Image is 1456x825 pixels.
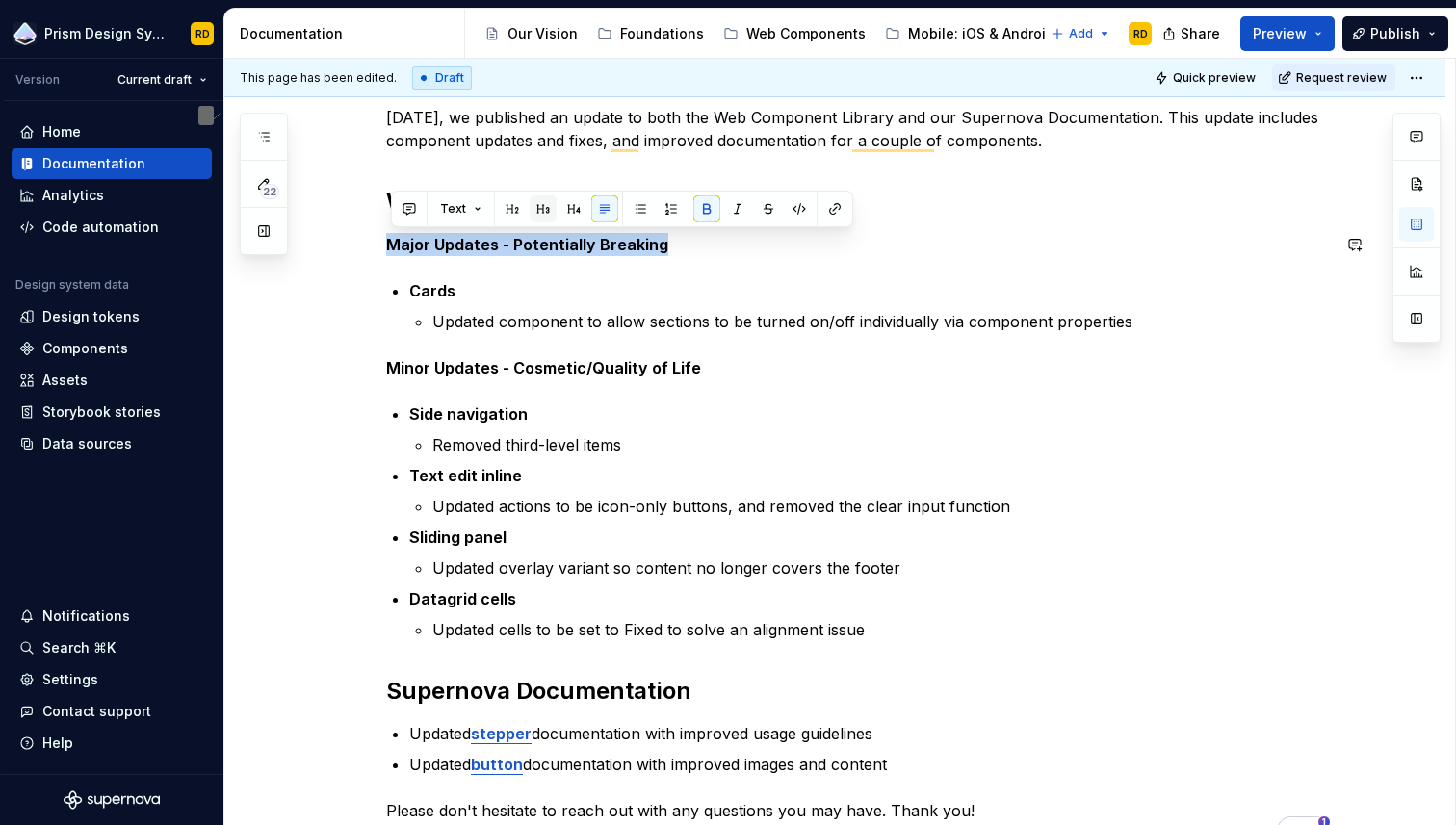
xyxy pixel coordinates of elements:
[64,790,160,810] svg: Supernova Logo
[477,18,585,49] a: Our Vision
[42,122,81,142] div: Home
[715,18,873,49] a: Web Components
[1240,16,1335,51] button: Preview
[4,13,220,54] button: Prism Design SystemRD
[195,26,210,41] div: RD
[42,154,145,173] div: Documentation
[477,14,1041,53] div: Page tree
[42,402,161,422] div: Storybook stories
[386,235,668,254] strong: Major Updates - Potentially Breaking
[117,72,192,88] span: Current draft
[589,18,712,49] a: Foundations
[42,186,104,205] div: Analytics
[12,148,212,179] a: Documentation
[12,365,212,396] a: Assets
[12,397,212,427] a: Storybook stories
[386,106,1330,152] p: [DATE], we published an update to both the Web Component Library and our Supernova Documentation....
[15,72,60,88] div: Version
[12,428,212,459] a: Data sources
[471,755,523,774] a: button
[1370,24,1420,43] span: Publish
[746,24,866,43] div: Web Components
[1069,26,1093,41] span: Add
[42,339,128,358] div: Components
[240,24,456,43] div: Documentation
[42,434,132,453] div: Data sources
[42,638,116,657] div: Search ⌘K
[412,66,472,90] div: Draft
[12,664,212,695] a: Settings
[1149,64,1264,91] button: Quick preview
[386,677,691,705] strong: Supernova Documentation
[432,310,1330,333] p: Updated component to allow sections to be turned on/off individually via component properties
[877,18,1062,49] a: Mobile: iOS & Android
[42,606,130,626] div: Notifications
[908,24,1054,43] div: Mobile: iOS & Android
[42,218,159,237] div: Code automation
[1342,16,1448,51] button: Publish
[12,632,212,663] button: Search ⌘K
[42,307,140,326] div: Design tokens
[432,556,1330,580] p: Updated overlay variant so content no longer covers the footer
[42,734,73,753] div: Help
[409,404,528,424] strong: Side navigation
[409,589,516,608] strong: Datagrid cells
[1296,70,1387,86] span: Request review
[432,618,1330,641] p: Updated cells to be set to Fixed to solve an alignment issue
[42,670,98,689] div: Settings
[13,22,37,45] img: 106765b7-6fc4-4b5d-8be0-32f944830029.png
[12,116,212,147] a: Home
[12,301,212,332] a: Design tokens
[109,66,216,93] button: Current draft
[240,70,397,86] span: This page has been edited.
[15,277,129,293] div: Design system data
[432,433,1330,456] p: Removed third-level items
[12,180,212,211] a: Analytics
[12,212,212,243] a: Code automation
[507,24,578,43] div: Our Vision
[1181,24,1220,43] span: Share
[432,495,1330,518] p: Updated actions to be icon-only buttons, and removed the clear input function
[1253,24,1307,43] span: Preview
[12,728,212,759] button: Help
[386,188,663,216] strong: Web Component Library
[431,195,490,222] button: Text
[620,24,704,43] div: Foundations
[440,201,466,217] span: Text
[471,724,532,743] a: stepper
[42,371,88,390] div: Assets
[409,528,507,547] strong: Sliding panel
[1133,26,1148,41] div: RD
[12,601,212,632] button: Notifications
[12,696,212,727] button: Contact support
[1153,16,1233,51] button: Share
[409,281,455,300] strong: Cards
[1045,20,1117,47] button: Add
[42,702,151,721] div: Contact support
[409,753,1330,776] p: Updated documentation with improved images and content
[386,358,701,377] strong: Minor Updates - Cosmetic/Quality of Life
[1173,70,1256,86] span: Quick preview
[1272,64,1395,91] button: Request review
[12,333,212,364] a: Components
[260,184,279,199] span: 22
[409,722,1330,745] p: Updated documentation with improved usage guidelines
[409,466,522,485] strong: Text edit inline
[44,24,168,43] div: Prism Design System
